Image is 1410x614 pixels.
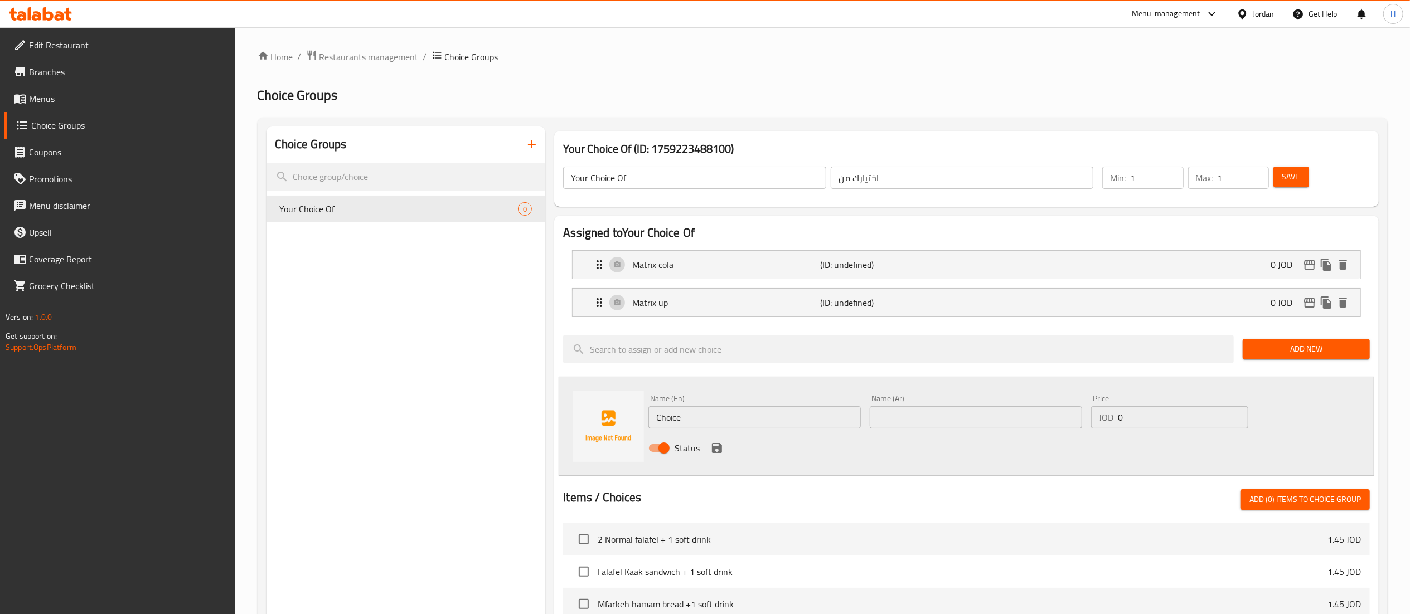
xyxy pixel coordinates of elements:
[258,50,293,64] a: Home
[29,172,226,186] span: Promotions
[4,32,235,59] a: Edit Restaurant
[1252,342,1361,356] span: Add New
[820,258,946,271] p: (ID: undefined)
[573,289,1360,316] div: Expand
[29,145,226,159] span: Coupons
[870,406,1082,428] input: Enter name Ar
[423,50,427,64] li: /
[1335,256,1351,273] button: delete
[1327,597,1361,611] p: 1.45 JOD
[1301,256,1318,273] button: edit
[1327,565,1361,578] p: 1.45 JOD
[267,196,546,222] div: Your Choice Of0
[1318,294,1335,311] button: duplicate
[4,246,235,272] a: Coverage Report
[675,441,700,455] span: Status
[258,82,338,108] span: Choice Groups
[572,560,595,583] span: Select choice
[6,329,57,343] span: Get support on:
[6,340,76,354] a: Support.OpsPlatform
[1327,533,1361,546] p: 1.45 JOD
[4,139,235,165] a: Coupons
[1335,294,1351,311] button: delete
[29,65,226,79] span: Branches
[1318,256,1335,273] button: duplicate
[4,112,235,139] a: Choice Groups
[563,335,1234,363] input: search
[258,50,1388,64] nav: breadcrumb
[598,565,1327,578] span: Falafel Kaak sandwich + 1 soft drink
[1110,171,1126,184] p: Min:
[598,533,1327,546] span: 2 Normal falafel + 1 soft drink
[573,251,1360,279] div: Expand
[1249,493,1361,506] span: Add (0) items to choice group
[632,296,820,309] p: Matrix up
[4,85,235,112] a: Menus
[267,163,546,191] input: search
[298,50,302,64] li: /
[1271,258,1301,271] p: 0 JOD
[4,192,235,219] a: Menu disclaimer
[29,199,226,212] span: Menu disclaimer
[1282,170,1300,184] span: Save
[4,272,235,299] a: Grocery Checklist
[29,252,226,266] span: Coverage Report
[563,489,641,506] h2: Items / Choices
[1253,8,1275,20] div: Jordan
[648,406,861,428] input: Enter name En
[319,50,419,64] span: Restaurants management
[632,258,820,271] p: Matrix cola
[280,202,519,216] span: Your Choice Of
[598,597,1327,611] span: Mfarkeh hamam bread +1 soft drink
[1196,171,1213,184] p: Max:
[1390,8,1396,20] span: H
[4,219,235,246] a: Upsell
[35,310,52,324] span: 1.0.0
[1301,294,1318,311] button: edit
[29,226,226,239] span: Upsell
[563,140,1370,158] h3: Your Choice Of (ID: 1759223488100)
[519,204,531,215] span: 0
[563,225,1370,241] h2: Assigned to Your Choice Of
[572,528,595,551] span: Select choice
[275,136,347,153] h2: Choice Groups
[563,246,1370,284] li: Expand
[4,165,235,192] a: Promotions
[1132,7,1200,21] div: Menu-management
[29,92,226,105] span: Menus
[4,59,235,85] a: Branches
[1243,339,1370,359] button: Add New
[29,279,226,293] span: Grocery Checklist
[518,202,532,216] div: Choices
[445,50,498,64] span: Choice Groups
[6,310,33,324] span: Version:
[1118,406,1248,428] input: Please enter price
[1271,296,1301,309] p: 0 JOD
[29,38,226,52] span: Edit Restaurant
[820,296,946,309] p: (ID: undefined)
[1099,411,1113,424] p: JOD
[1273,167,1309,187] button: Save
[31,119,226,132] span: Choice Groups
[563,284,1370,321] li: Expand
[306,50,419,64] a: Restaurants management
[1241,489,1370,510] button: Add (0) items to choice group
[709,440,725,456] button: save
